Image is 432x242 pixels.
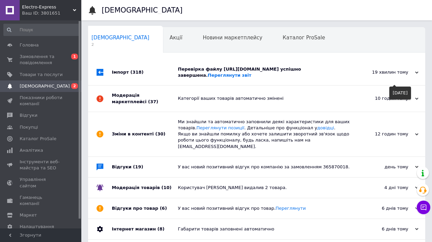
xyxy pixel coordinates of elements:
div: Габарити товарів заповнені автоматично [178,226,351,232]
div: У вас новий позитивний відгук про товар. [178,205,351,211]
div: 6 днів тому [351,205,418,211]
a: довідці [317,125,334,130]
span: 2 [71,83,78,89]
span: [DEMOGRAPHIC_DATA] [20,83,70,89]
div: [DATE] [389,87,411,99]
span: Новини маркетплейсу [203,35,262,41]
span: Каталог ProSale [283,35,325,41]
div: 4 дні тому [351,185,418,191]
div: Користувач [PERSON_NAME] видалив 2 товара. [178,185,351,191]
div: У вас новий позитивний відгук про компанію за замовленням 365870018. [178,164,351,170]
span: Замовлення та повідомлення [20,54,63,66]
span: Каталог ProSale [20,136,56,142]
div: Ваш ID: 3801651 [22,10,81,16]
span: Відгуки [20,112,37,118]
span: Покупці [20,124,38,130]
div: Ми знайшли та автоматично заповнили деякі характеристики для ваших товарів. . Детальніше про функ... [178,119,351,150]
span: Гаманець компанії [20,194,63,207]
div: Інтернет магазин [112,219,178,239]
span: (30) [155,131,165,136]
div: Зміни в контенті [112,112,178,156]
span: 2 [91,42,149,47]
span: Electro-Express [22,4,73,10]
span: (6) [160,206,167,211]
span: Показники роботи компанії [20,95,63,107]
a: Переглянути [275,206,306,211]
span: Маркет [20,212,37,218]
div: 6 днів тому [351,226,418,232]
div: Імпорт [112,59,178,85]
div: 19 хвилин тому [351,69,418,75]
span: (8) [157,226,164,231]
input: Пошук [3,24,80,36]
button: Чат з покупцем [417,201,430,214]
span: Налаштування [20,224,54,230]
span: Аналітика [20,147,43,153]
span: (19) [133,164,143,169]
span: (318) [130,70,144,75]
span: (37) [148,99,158,104]
span: Товари та послуги [20,72,63,78]
div: Перевірка файлу [URL][DOMAIN_NAME] успішно завершена. [178,66,351,78]
div: Модерація маркетплейсі [112,86,178,111]
span: Інструменти веб-майстра та SEO [20,159,63,171]
span: Управління сайтом [20,176,63,189]
a: Переглянути звіт [208,73,251,78]
div: 12 годин тому [351,131,418,137]
div: Модерація товарів [112,178,178,198]
div: день тому [351,164,418,170]
span: [DEMOGRAPHIC_DATA] [91,35,149,41]
div: Категорії ваших товарів автоматично змінені [178,95,351,101]
span: Акції [170,35,183,41]
div: Відгуки [112,157,178,177]
h1: [DEMOGRAPHIC_DATA] [102,6,183,14]
span: 1 [71,54,78,59]
span: (10) [161,185,171,190]
div: 10 годин тому [351,95,418,101]
div: Відгуки про товар [112,198,178,219]
a: Переглянути позиції [197,125,244,130]
span: Головна [20,42,39,48]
